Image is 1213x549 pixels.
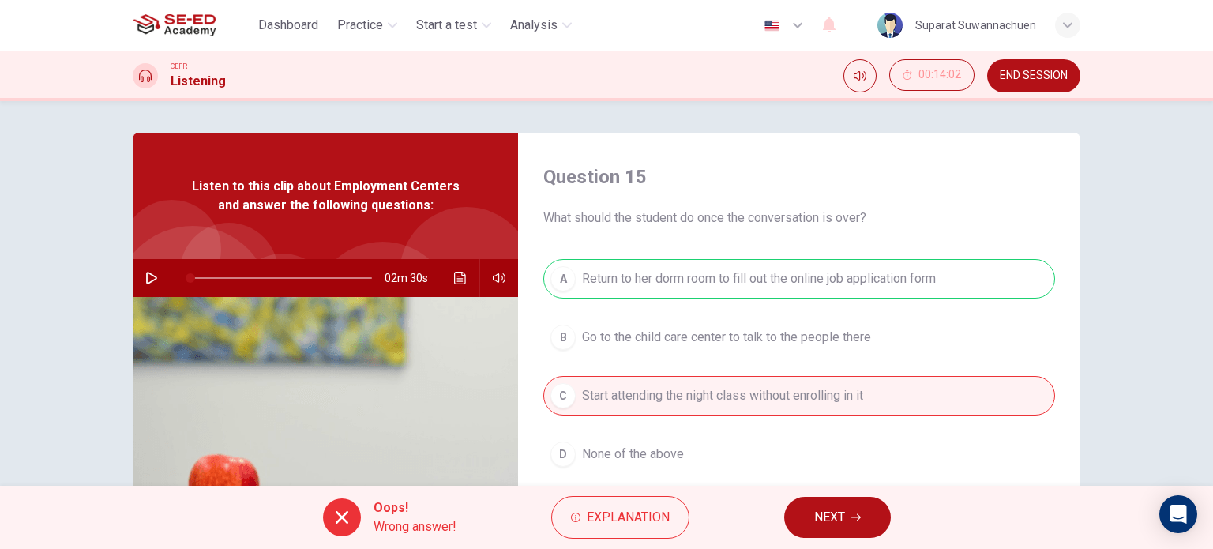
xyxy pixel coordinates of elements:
[587,506,670,528] span: Explanation
[385,259,441,297] span: 02m 30s
[889,59,975,92] div: Hide
[510,16,558,35] span: Analysis
[784,497,891,538] button: NEXT
[543,164,1055,190] h4: Question 15
[448,259,473,297] button: Click to see the audio transcription
[133,9,252,41] a: SE-ED Academy logo
[877,13,903,38] img: Profile picture
[762,20,782,32] img: en
[374,498,456,517] span: Oops!
[1159,495,1197,533] div: Open Intercom Messenger
[410,11,498,39] button: Start a test
[171,61,187,72] span: CEFR
[337,16,383,35] span: Practice
[918,69,961,81] span: 00:14:02
[889,59,975,91] button: 00:14:02
[374,517,456,536] span: Wrong answer!
[252,11,325,39] button: Dashboard
[987,59,1080,92] button: END SESSION
[1000,70,1068,82] span: END SESSION
[184,177,467,215] span: Listen to this clip about Employment Centers and answer the following questions:
[331,11,404,39] button: Practice
[543,209,1055,227] span: What should the student do once the conversation is over?
[171,72,226,91] h1: Listening
[133,9,216,41] img: SE-ED Academy logo
[258,16,318,35] span: Dashboard
[504,11,578,39] button: Analysis
[416,16,477,35] span: Start a test
[551,496,689,539] button: Explanation
[843,59,877,92] div: Mute
[814,506,845,528] span: NEXT
[915,16,1036,35] div: Suparat Suwannachuen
